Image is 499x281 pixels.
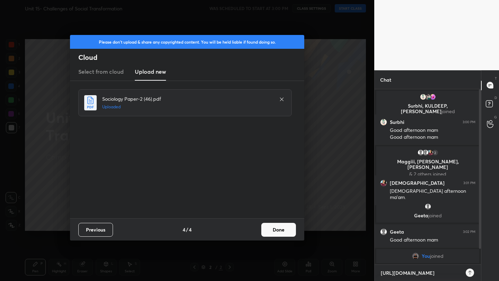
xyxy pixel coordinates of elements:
[427,149,434,156] img: b3c577739f4c4f19bec5f505642ba0ed.22316874_3
[135,67,166,76] h3: Upload new
[375,89,481,265] div: grid
[380,119,387,126] img: 3
[78,53,304,62] h2: Cloud
[432,149,439,156] div: 2
[390,229,404,235] h6: Geeta
[428,212,442,219] span: joined
[380,228,387,235] img: default.png
[420,93,427,100] img: 3
[183,226,185,233] h4: 4
[102,95,272,102] h4: Sociology Paper-2 (46).pdf
[422,149,429,156] img: default.png
[380,171,475,177] p: & 2 others joined
[380,103,475,114] p: Surbhi, KULDEEP, [PERSON_NAME]
[494,95,497,100] p: D
[495,76,497,81] p: T
[380,213,475,218] p: Geeta
[463,120,475,124] div: 3:00 PM
[261,223,296,237] button: Done
[380,268,462,279] textarea: [URL][DOMAIN_NAME]
[429,93,436,100] img: f546ac4ffb93485bb7565a1c64828f3c.jpg
[390,237,475,244] div: Good afternoon mam
[78,223,113,237] button: Previous
[494,115,497,120] p: G
[422,253,430,259] span: You
[424,203,431,210] img: default.png
[417,149,424,156] img: default.png
[463,181,475,185] div: 3:01 PM
[441,108,455,115] span: joined
[430,253,444,259] span: joined
[412,253,419,260] img: 591878f476c24af985e159e655de506f.jpg
[380,180,387,187] img: b3c577739f4c4f19bec5f505642ba0ed.22316874_3
[424,93,431,100] img: 2bca122610534efbb3f9f801cefd2e02.80172750_3
[390,180,445,186] h6: [DEMOGRAPHIC_DATA]
[390,127,475,134] div: Good afternoon mam
[390,134,475,141] div: Good afternoon mam
[102,104,272,110] h5: Uploaded
[375,71,397,89] p: Chat
[189,226,192,233] h4: 4
[70,35,304,49] div: Please don't upload & share any copyrighted content. You will be held liable if found doing so.
[380,159,475,170] p: Maggiii, [PERSON_NAME], [PERSON_NAME]
[186,226,188,233] h4: /
[390,188,475,201] div: [DEMOGRAPHIC_DATA] afternoon ma'am.
[463,230,475,234] div: 3:02 PM
[390,119,404,125] h6: Surbhi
